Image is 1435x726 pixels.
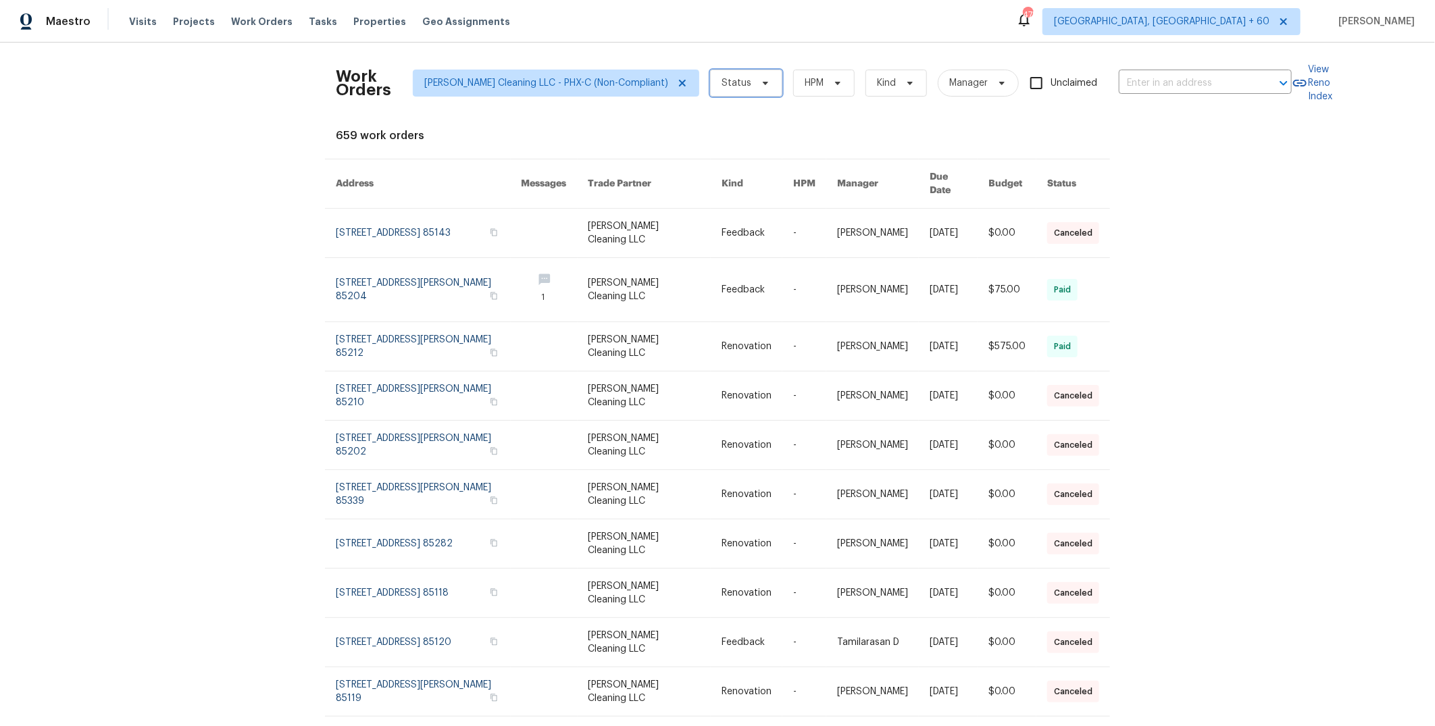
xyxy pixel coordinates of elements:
span: Tasks [309,17,337,26]
td: Renovation [711,519,782,569]
th: Kind [711,159,782,209]
td: [PERSON_NAME] Cleaning LLC [578,470,711,519]
span: Projects [173,15,215,28]
td: - [782,519,826,569]
span: Visits [129,15,157,28]
td: [PERSON_NAME] Cleaning LLC [578,209,711,258]
span: [PERSON_NAME] Cleaning LLC - PHX-C (Non-Compliant) [424,76,668,90]
th: Trade Partner [578,159,711,209]
td: - [782,569,826,618]
span: [PERSON_NAME] [1333,15,1415,28]
td: - [782,667,826,717]
td: Renovation [711,371,782,421]
td: [PERSON_NAME] Cleaning LLC [578,421,711,470]
td: - [782,470,826,519]
button: Copy Address [488,290,500,302]
td: - [782,421,826,470]
span: Geo Assignments [422,15,510,28]
input: Enter in an address [1119,73,1254,94]
button: Copy Address [488,445,500,457]
td: [PERSON_NAME] Cleaning LLC [578,322,711,371]
td: [PERSON_NAME] [826,371,919,421]
td: Feedback [711,209,782,258]
td: Feedback [711,258,782,322]
button: Open [1274,74,1293,93]
td: - [782,322,826,371]
th: Due Date [919,159,978,209]
td: [PERSON_NAME] Cleaning LLC [578,667,711,717]
td: [PERSON_NAME] [826,258,919,322]
span: Maestro [46,15,91,28]
th: Manager [826,159,919,209]
button: Copy Address [488,494,500,507]
td: Renovation [711,322,782,371]
div: 659 work orders [336,129,1099,142]
span: HPM [805,76,824,90]
td: [PERSON_NAME] [826,519,919,569]
button: Copy Address [488,586,500,598]
h2: Work Orders [336,70,391,97]
th: HPM [782,159,826,209]
td: [PERSON_NAME] Cleaning LLC [578,519,711,569]
td: [PERSON_NAME] [826,209,919,258]
button: Copy Address [488,692,500,704]
td: - [782,371,826,421]
button: Copy Address [488,346,500,359]
span: Status [722,76,751,90]
th: Status [1036,159,1110,209]
div: 475 [1023,8,1032,22]
a: View Reno Index [1292,63,1332,103]
td: Renovation [711,421,782,470]
td: [PERSON_NAME] Cleaning LLC [578,569,711,618]
td: Feedback [711,618,782,667]
td: [PERSON_NAME] [826,470,919,519]
button: Copy Address [488,636,500,648]
td: Renovation [711,470,782,519]
td: - [782,618,826,667]
th: Address [325,159,511,209]
span: [GEOGRAPHIC_DATA], [GEOGRAPHIC_DATA] + 60 [1054,15,1269,28]
button: Copy Address [488,226,500,238]
td: [PERSON_NAME] Cleaning LLC [578,618,711,667]
span: Unclaimed [1051,76,1097,90]
td: [PERSON_NAME] Cleaning LLC [578,371,711,421]
span: Kind [877,76,896,90]
button: Copy Address [488,537,500,549]
span: Properties [353,15,406,28]
td: - [782,209,826,258]
span: Work Orders [231,15,293,28]
td: Tamilarasan D [826,618,919,667]
td: [PERSON_NAME] [826,569,919,618]
td: Renovation [711,667,782,717]
th: Messages [511,159,578,209]
td: - [782,258,826,322]
td: Renovation [711,569,782,618]
span: Manager [949,76,988,90]
button: Copy Address [488,396,500,408]
td: [PERSON_NAME] [826,322,919,371]
th: Budget [978,159,1036,209]
td: [PERSON_NAME] [826,667,919,717]
td: [PERSON_NAME] Cleaning LLC [578,258,711,322]
td: [PERSON_NAME] [826,421,919,470]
